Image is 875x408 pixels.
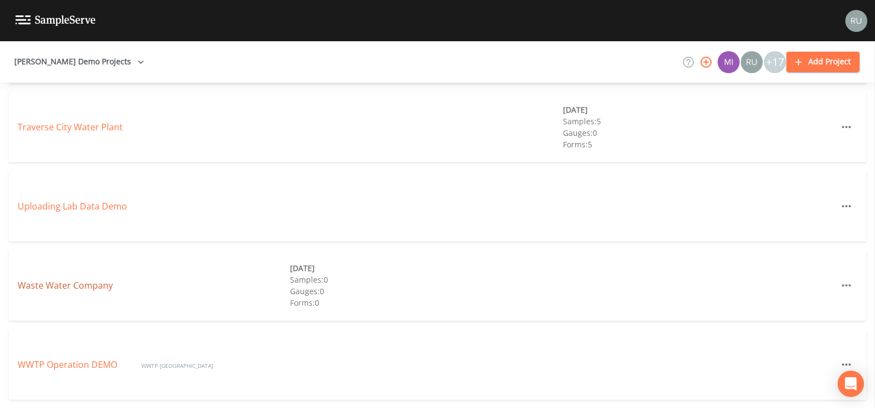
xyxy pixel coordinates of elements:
button: Add Project [786,52,860,72]
button: [PERSON_NAME] Demo Projects [10,52,149,72]
div: Gauges: 0 [563,127,835,139]
div: +17 [764,51,786,73]
div: Gauges: 0 [290,285,562,297]
div: Samples: 5 [563,115,835,127]
div: Forms: 5 [563,139,835,150]
div: Forms: 0 [290,297,562,308]
a: Traverse City Water Plant [18,121,123,133]
span: WWTP [GEOGRAPHIC_DATA] [141,362,213,370]
a: Uploading Lab Data Demo [18,200,127,212]
div: [DATE] [563,104,835,115]
a: Waste Water Company [18,279,113,291]
div: [DATE] [290,262,562,274]
div: Russell Schindler [740,51,763,73]
div: Open Intercom Messenger [838,371,864,397]
img: logo [15,15,96,26]
div: Samples: 0 [290,274,562,285]
a: WWTP Operation DEMO [18,359,119,371]
div: Mike FRANKLIN [717,51,740,73]
img: c1cf1021572191573c74ded5c1a7f530 [741,51,763,73]
img: 5e5da87fc4ba91bdefc3437732e12161 [718,51,740,73]
img: a5c06d64ce99e847b6841ccd0307af82 [845,10,867,32]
